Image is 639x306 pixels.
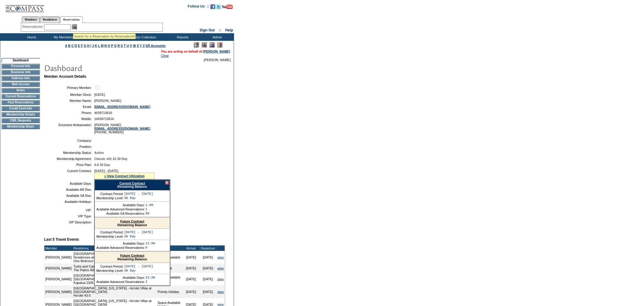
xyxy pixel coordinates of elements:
[200,246,217,251] td: Departure
[47,163,92,167] td: Price Plan:
[161,50,230,53] span: You are acting on behalf of:
[124,192,153,196] td: [DATE] - [DATE]
[200,285,217,298] td: [DATE]
[2,70,40,75] td: Business Info
[47,208,92,212] td: VIP:
[210,42,215,47] img: Impersonate
[96,207,145,211] td: Available Advanced Reservations:
[225,28,233,32] a: Help
[2,124,40,129] td: Membership Share
[140,44,142,47] a: Y
[96,212,145,215] td: Available SA Reservations:
[73,264,157,273] td: Turks and Caicos - The Palms The Palms 4501
[94,127,150,130] a: [EMAIL_ADDRESS][DOMAIN_NAME]
[124,44,126,47] a: T
[124,196,153,200] td: 30 Day
[47,117,92,121] td: Mobile:
[219,28,221,32] span: ::
[75,44,77,47] a: D
[47,99,92,103] td: Member Name:
[94,93,105,96] span: [DATE]
[81,44,83,47] a: F
[146,246,155,249] td: 0
[202,42,207,47] img: View Mode
[2,112,40,117] td: Membership Details
[146,242,155,245] td: 12.00
[96,276,145,279] td: Available Days:
[94,169,118,173] span: [DATE] - [DATE]
[47,194,92,197] td: Available SA Res:
[73,251,157,264] td: [GEOGRAPHIC_DATA], [GEOGRAPHIC_DATA] - The Residences at [GEOGRAPHIC_DATA] One Bedroom Junior Sui...
[94,163,110,167] span: 0-0 30 Day
[146,44,165,47] a: ER Accounts
[119,181,145,185] a: Current Contract
[47,105,92,109] td: Email:
[118,33,165,41] td: Vacation Collection
[2,82,40,87] td: Web Access
[94,151,104,155] span: Active
[47,169,92,179] td: Current Contract:
[2,106,40,111] td: Credit Card Info
[124,235,153,238] td: 30 Day
[47,200,92,203] td: Available Holidays:
[104,44,107,47] a: N
[92,44,94,47] a: J
[183,273,200,285] td: [DATE]
[200,28,215,32] a: Sign Out
[74,34,135,38] div: Search for a Reservation by ReservationId
[44,62,165,74] img: pgTtlDashboard.gif
[146,276,155,279] td: 23.00
[204,58,231,62] span: [PERSON_NAME]
[47,145,92,148] td: Position:
[161,54,169,57] a: Clear
[71,44,74,47] a: C
[87,44,90,47] a: H
[96,230,124,234] td: Contract Period:
[2,94,40,99] td: Current Reservations
[44,264,73,273] td: [PERSON_NAME]
[44,285,73,298] td: [PERSON_NAME]
[68,44,71,47] a: B
[124,265,153,268] td: [DATE] - [DATE]
[104,174,145,178] a: » View Contract Utilization
[117,44,120,47] a: R
[78,44,80,47] a: E
[44,251,73,264] td: [PERSON_NAME]
[124,269,153,272] td: 30 Day
[96,235,124,238] td: Membership Level:
[217,256,224,259] a: view
[217,290,224,294] a: view
[121,44,123,47] a: S
[90,44,91,47] a: I
[183,251,200,264] td: [DATE]
[47,111,92,115] td: Phone:
[47,123,92,134] td: Exclusive Ambassador:
[95,180,170,190] div: Remaining Balance
[47,157,92,161] td: Membership Agreement:
[96,269,124,272] td: Membership Level:
[94,157,127,161] span: Classic v01.15 30 Day
[96,265,124,268] td: Contract Period:
[203,50,230,53] a: [PERSON_NAME]
[2,118,40,123] td: CWL Requests
[95,218,170,229] div: Remaining Balance
[194,42,199,47] img: Edit Mode
[40,16,60,23] a: Residences
[96,196,124,200] td: Membership Level:
[200,273,217,285] td: [DATE]
[146,203,153,207] td: 1.00
[73,285,157,298] td: [GEOGRAPHIC_DATA], [US_STATE] - Ho'olei Villas at [GEOGRAPHIC_DATA] Ho'olei 43-5
[47,182,92,185] td: Available Days:
[47,151,92,155] td: Membership Status:
[143,44,145,47] a: Z
[165,33,199,41] td: Reports
[120,254,144,257] a: Future Contract
[222,5,233,9] img: Subscribe to our YouTube Channel
[146,280,155,284] td: 2
[217,277,224,281] a: view
[133,44,136,47] a: W
[130,44,132,47] a: V
[22,24,44,29] div: ReservationId:
[96,280,145,284] td: Available Advanced Reservations:
[183,246,200,251] td: Arrival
